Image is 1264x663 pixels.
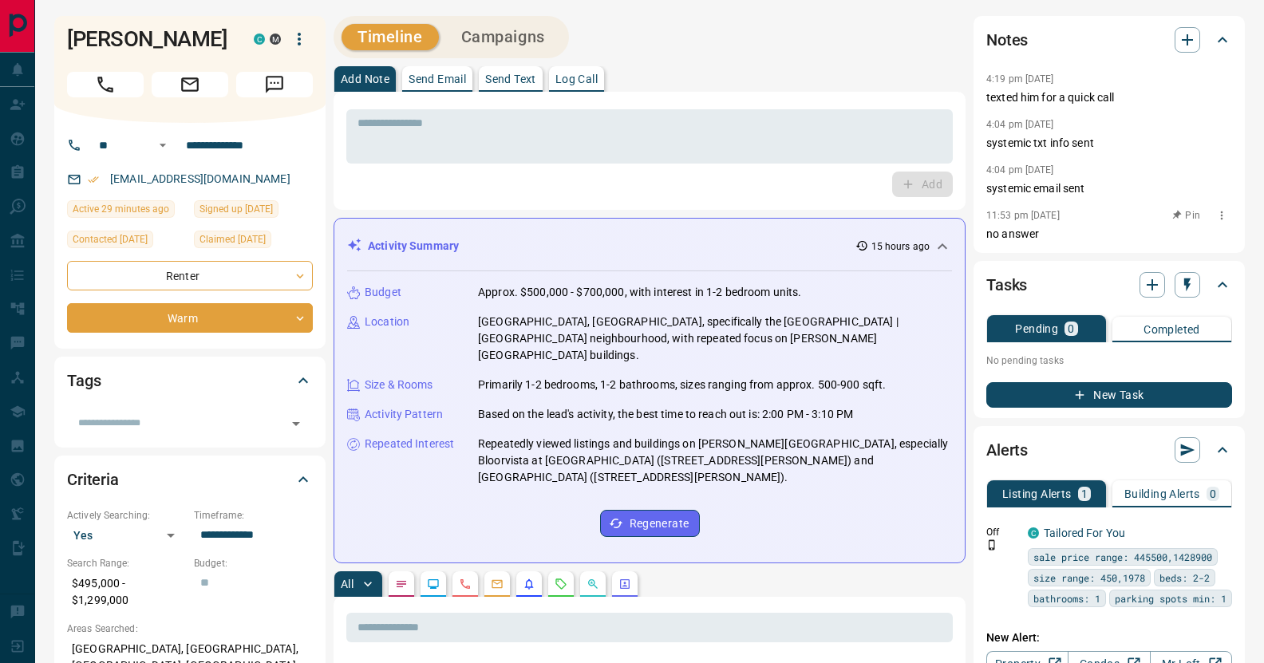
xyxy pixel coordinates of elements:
button: Campaigns [445,24,561,50]
h2: Tags [67,368,101,393]
button: Open [153,136,172,155]
h2: Criteria [67,467,119,492]
span: Claimed [DATE] [199,231,266,247]
div: Tasks [986,266,1232,304]
span: Contacted [DATE] [73,231,148,247]
div: condos.ca [254,34,265,45]
p: Budget [365,284,401,301]
svg: Agent Actions [618,578,631,590]
p: 11:53 pm [DATE] [986,210,1060,221]
div: Wed May 21 2025 [194,200,313,223]
p: Based on the lead's activity, the best time to reach out is: 2:00 PM - 3:10 PM [478,406,853,423]
div: Warm [67,303,313,333]
p: New Alert: [986,629,1232,646]
p: Off [986,525,1018,539]
p: Repeated Interest [365,436,454,452]
svg: Email Verified [88,174,99,185]
span: Call [67,72,144,97]
button: Pin [1163,208,1210,223]
button: Timeline [342,24,439,50]
div: condos.ca [1028,527,1039,539]
h1: [PERSON_NAME] [67,26,230,52]
p: Areas Searched: [67,622,313,636]
p: Send Text [485,73,536,85]
svg: Calls [459,578,472,590]
button: Open [285,412,307,435]
p: Size & Rooms [365,377,433,393]
p: Listing Alerts [1002,488,1072,499]
p: 4:19 pm [DATE] [986,73,1054,85]
button: New Task [986,382,1232,408]
a: [EMAIL_ADDRESS][DOMAIN_NAME] [110,172,290,185]
p: systemic email sent [986,180,1232,197]
p: 0 [1068,323,1074,334]
div: Sun Oct 12 2025 [67,200,186,223]
p: 0 [1210,488,1216,499]
span: bathrooms: 1 [1033,590,1100,606]
p: Budget: [194,556,313,570]
p: No pending tasks [986,349,1232,373]
p: Completed [1144,324,1200,335]
div: Wed Oct 08 2025 [67,231,186,253]
h2: Notes [986,27,1028,53]
span: Email [152,72,228,97]
p: 15 hours ago [871,239,930,254]
p: Search Range: [67,556,186,570]
svg: Opportunities [587,578,599,590]
p: no answer [986,226,1232,243]
div: Tags [67,361,313,400]
p: Approx. $500,000 - $700,000, with interest in 1-2 bedroom units. [478,284,801,301]
p: 4:04 pm [DATE] [986,119,1054,130]
p: [GEOGRAPHIC_DATA], [GEOGRAPHIC_DATA], specifically the [GEOGRAPHIC_DATA] | [GEOGRAPHIC_DATA] neig... [478,314,952,364]
a: Tailored For You [1044,527,1125,539]
div: Alerts [986,431,1232,469]
p: Primarily 1-2 bedrooms, 1-2 bathrooms, sizes ranging from approx. 500-900 sqft. [478,377,886,393]
p: texted him for a quick call [986,89,1232,106]
p: Timeframe: [194,508,313,523]
svg: Notes [395,578,408,590]
span: parking spots min: 1 [1115,590,1226,606]
div: Yes [67,523,186,548]
p: Activity Summary [368,238,459,255]
p: Actively Searching: [67,508,186,523]
button: Regenerate [600,510,700,537]
svg: Lead Browsing Activity [427,578,440,590]
svg: Emails [491,578,504,590]
p: $495,000 - $1,299,000 [67,570,186,614]
p: Pending [1015,323,1058,334]
div: Notes [986,21,1232,59]
span: beds: 2-2 [1159,570,1210,586]
h2: Alerts [986,437,1028,463]
h2: Tasks [986,272,1027,298]
svg: Requests [555,578,567,590]
span: Active 29 minutes ago [73,201,169,217]
p: 1 [1081,488,1088,499]
div: mrloft.ca [270,34,281,45]
svg: Listing Alerts [523,578,535,590]
p: Add Note [341,73,389,85]
div: Criteria [67,460,313,499]
div: Sun May 25 2025 [194,231,313,253]
span: size range: 450,1978 [1033,570,1145,586]
p: Log Call [555,73,598,85]
p: systemic txt info sent [986,135,1232,152]
span: Signed up [DATE] [199,201,273,217]
p: Activity Pattern [365,406,443,423]
p: Building Alerts [1124,488,1200,499]
span: sale price range: 445500,1428900 [1033,549,1212,565]
p: Send Email [409,73,466,85]
div: Renter [67,261,313,290]
p: 4:04 pm [DATE] [986,164,1054,176]
span: Message [236,72,313,97]
p: All [341,578,354,590]
div: Activity Summary15 hours ago [347,231,952,261]
p: Repeatedly viewed listings and buildings on [PERSON_NAME][GEOGRAPHIC_DATA], especially Bloorvista... [478,436,952,486]
svg: Push Notification Only [986,539,997,551]
p: Location [365,314,409,330]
